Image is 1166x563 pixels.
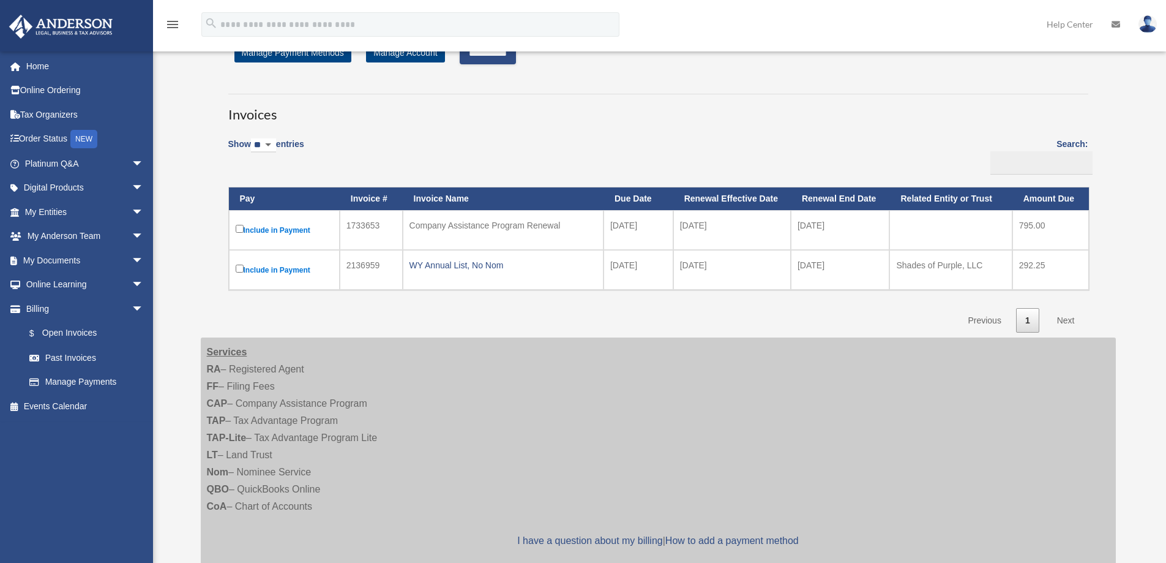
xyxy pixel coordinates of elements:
[207,381,219,391] strong: FF
[340,250,403,290] td: 2136959
[604,187,673,210] th: Due Date: activate to sort column ascending
[132,224,156,249] span: arrow_drop_down
[604,250,673,290] td: [DATE]
[229,187,340,210] th: Pay: activate to sort column descending
[791,210,890,250] td: [DATE]
[9,248,162,273] a: My Documentsarrow_drop_down
[1012,250,1089,290] td: 292.25
[665,535,799,546] a: How to add a payment method
[409,217,597,234] div: Company Assistance Program Renewal
[36,326,42,341] span: $
[673,250,791,290] td: [DATE]
[207,433,247,443] strong: TAP-Lite
[791,250,890,290] td: [DATE]
[207,347,247,357] strong: Services
[234,43,351,62] a: Manage Payment Methods
[9,273,162,297] a: Online Learningarrow_drop_down
[889,250,1012,290] td: Shades of Purple, LLC
[6,15,116,39] img: Anderson Advisors Platinum Portal
[207,532,1110,550] p: |
[9,127,162,152] a: Order StatusNEW
[403,187,604,210] th: Invoice Name: activate to sort column ascending
[889,187,1012,210] th: Related Entity or Trust: activate to sort column ascending
[17,321,150,346] a: $Open Invoices
[207,398,228,409] strong: CAP
[236,265,244,273] input: Include in Payment
[17,346,156,370] a: Past Invoices
[251,138,276,153] select: Showentries
[9,102,162,127] a: Tax Organizers
[1012,187,1089,210] th: Amount Due: activate to sort column ascending
[132,297,156,322] span: arrow_drop_down
[9,297,156,321] a: Billingarrow_drop_down
[340,210,403,250] td: 1733653
[236,225,244,233] input: Include in Payment
[132,273,156,298] span: arrow_drop_down
[207,501,227,512] strong: CoA
[9,54,162,78] a: Home
[165,17,180,32] i: menu
[9,176,162,200] a: Digital Productsarrow_drop_down
[207,450,218,460] strong: LT
[207,467,229,477] strong: Nom
[366,43,444,62] a: Manage Account
[132,200,156,225] span: arrow_drop_down
[340,187,403,210] th: Invoice #: activate to sort column ascending
[165,21,180,32] a: menu
[1016,308,1039,333] a: 1
[990,151,1093,175] input: Search:
[207,415,226,426] strong: TAP
[204,17,218,30] i: search
[236,222,333,238] label: Include in Payment
[207,364,221,374] strong: RA
[1012,210,1089,250] td: 795.00
[673,187,791,210] th: Renewal Effective Date: activate to sort column ascending
[9,78,162,103] a: Online Ordering
[1138,15,1157,33] img: User Pic
[236,262,333,278] label: Include in Payment
[9,394,162,418] a: Events Calendar
[207,484,229,494] strong: QBO
[9,224,162,249] a: My Anderson Teamarrow_drop_down
[959,308,1010,333] a: Previous
[70,130,97,148] div: NEW
[132,151,156,176] span: arrow_drop_down
[791,187,890,210] th: Renewal End Date: activate to sort column ascending
[9,151,162,176] a: Platinum Q&Aarrow_drop_down
[132,176,156,201] span: arrow_drop_down
[604,210,673,250] td: [DATE]
[17,370,156,395] a: Manage Payments
[228,137,304,165] label: Show entries
[1048,308,1084,333] a: Next
[132,248,156,273] span: arrow_drop_down
[673,210,791,250] td: [DATE]
[409,257,597,274] div: WY Annual List, No Nom
[986,137,1088,175] label: Search:
[9,200,162,224] a: My Entitiesarrow_drop_down
[517,535,662,546] a: I have a question about my billing
[228,94,1088,124] h3: Invoices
